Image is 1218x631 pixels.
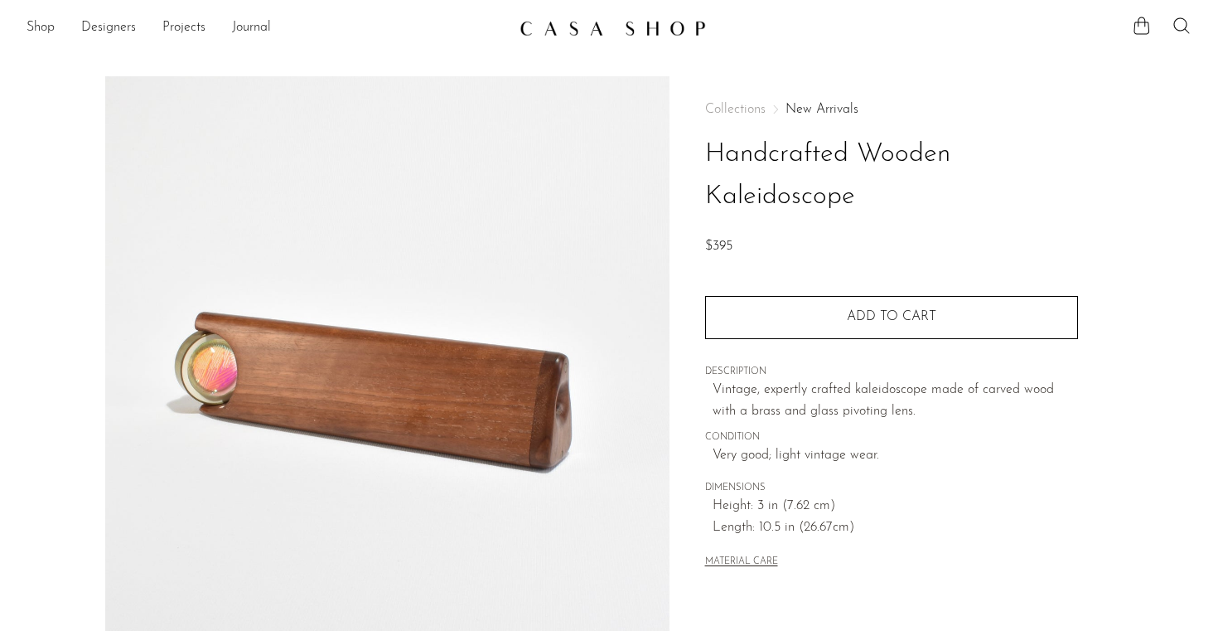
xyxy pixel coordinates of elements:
[713,380,1078,422] p: Vintage, expertly crafted kaleidoscope made of carved wood with a brass and glass pivoting lens.
[713,496,1078,517] span: Height: 3 in (7.62 cm)
[705,556,778,569] button: MATERIAL CARE
[713,445,1078,467] span: Very good; light vintage wear.
[705,103,766,116] span: Collections
[27,14,506,42] ul: NEW HEADER MENU
[705,240,732,253] span: $395
[705,365,1078,380] span: DESCRIPTION
[705,481,1078,496] span: DIMENSIONS
[713,517,1078,539] span: Length: 10.5 in (26.67cm)
[81,17,136,39] a: Designers
[27,17,55,39] a: Shop
[232,17,271,39] a: Journal
[27,14,506,42] nav: Desktop navigation
[705,430,1078,445] span: CONDITION
[705,296,1078,339] button: Add to cart
[162,17,205,39] a: Projects
[847,310,936,323] span: Add to cart
[785,103,858,116] a: New Arrivals
[705,103,1078,116] nav: Breadcrumbs
[705,133,1078,218] h1: Handcrafted Wooden Kaleidoscope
